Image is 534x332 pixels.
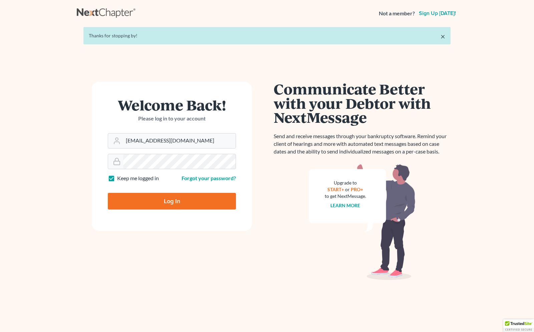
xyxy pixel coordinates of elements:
[331,203,360,208] a: Learn more
[123,133,236,148] input: Email Address
[117,175,159,182] label: Keep me logged in
[351,187,363,192] a: PRO+
[325,180,366,186] div: Upgrade to
[108,115,236,122] p: Please log in to your account
[274,82,451,124] h1: Communicate Better with your Debtor with NextMessage
[418,11,457,16] a: Sign up [DATE]!
[108,193,236,210] input: Log In
[503,319,534,332] div: TrustedSite Certified
[309,163,416,280] img: nextmessage_bg-59042aed3d76b12b5cd301f8e5b87938c9018125f34e5fa2b7a6b67550977c72.svg
[274,132,451,155] p: Send and receive messages through your bankruptcy software. Remind your client of hearings and mo...
[345,187,350,192] span: or
[441,32,445,40] a: ×
[328,187,344,192] a: START+
[108,98,236,112] h1: Welcome Back!
[89,32,445,39] div: Thanks for stopping by!
[379,10,415,17] strong: Not a member?
[325,193,366,200] div: to get NextMessage.
[182,175,236,181] a: Forgot your password?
